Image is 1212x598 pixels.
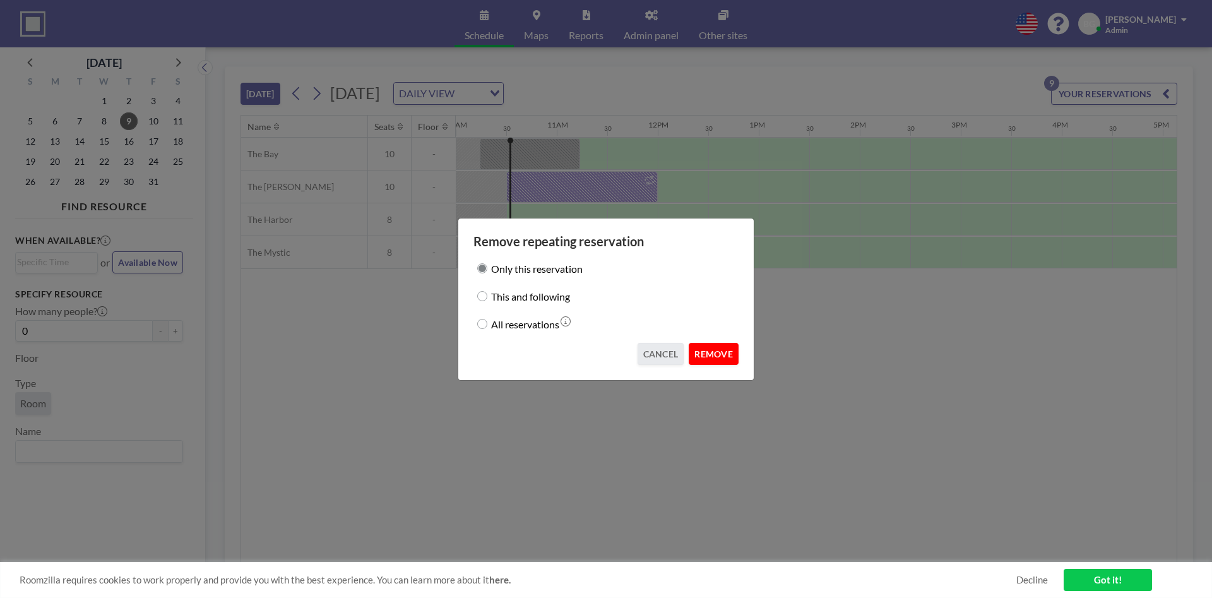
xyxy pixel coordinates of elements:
[689,343,739,365] button: REMOVE
[491,260,583,277] label: Only this reservation
[491,287,570,305] label: This and following
[473,234,739,249] h3: Remove repeating reservation
[1016,574,1048,586] a: Decline
[1064,569,1152,591] a: Got it!
[491,315,559,333] label: All reservations
[638,343,684,365] button: CANCEL
[20,574,1016,586] span: Roomzilla requires cookies to work properly and provide you with the best experience. You can lea...
[489,574,511,585] a: here.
